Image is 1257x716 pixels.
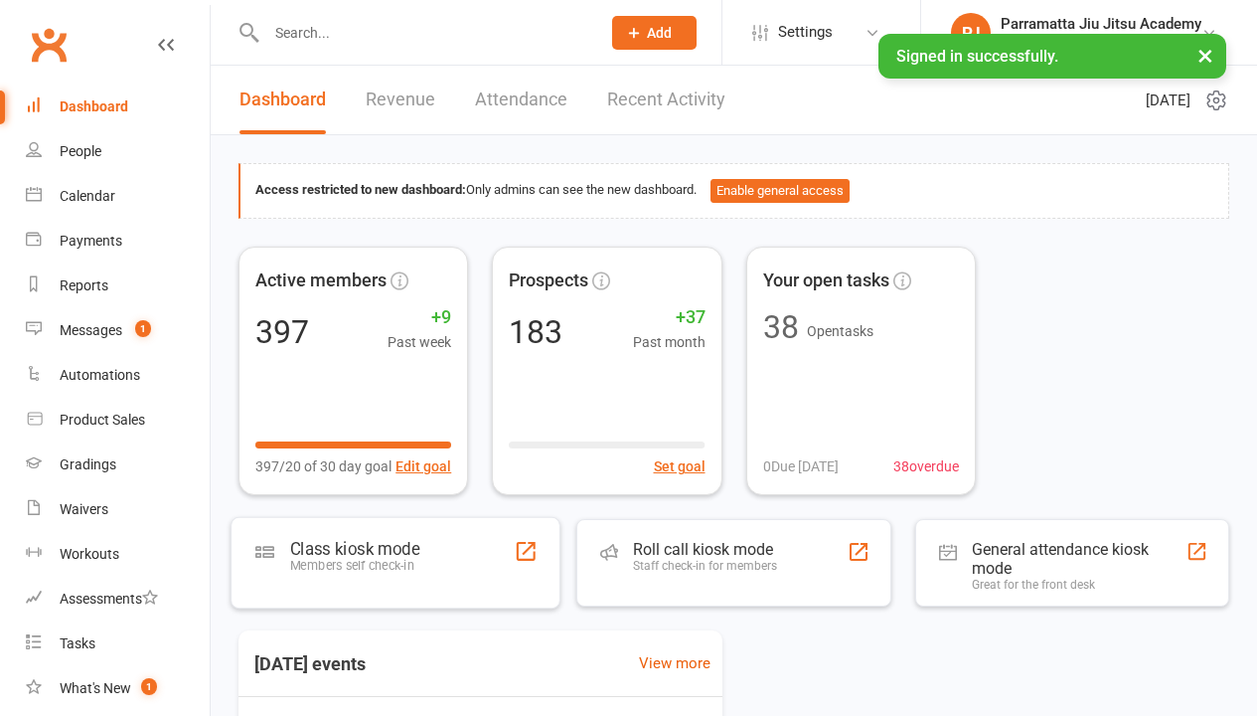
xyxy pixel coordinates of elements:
div: Messages [60,322,122,338]
a: Attendance [475,66,567,134]
span: Past month [633,331,706,353]
div: Workouts [60,546,119,562]
a: Tasks [26,622,210,666]
div: 38 [763,311,799,343]
button: × [1187,34,1223,77]
a: Revenue [366,66,435,134]
span: Open tasks [807,323,873,339]
a: Calendar [26,174,210,219]
div: Automations [60,367,140,383]
span: 0 Due [DATE] [763,455,839,477]
div: General attendance kiosk mode [972,540,1185,578]
button: Enable general access [710,179,850,203]
a: Payments [26,219,210,264]
div: Members self check-in [290,558,419,573]
a: Clubworx [24,20,74,70]
div: Staff check-in for members [633,559,777,573]
a: Messages 1 [26,308,210,353]
a: Workouts [26,532,210,577]
div: Waivers [60,501,108,517]
a: Waivers [26,487,210,532]
span: 38 overdue [893,455,959,477]
h3: [DATE] events [238,646,382,682]
div: Only admins can see the new dashboard. [255,179,1213,203]
span: Past week [388,331,451,353]
div: Class kiosk mode [290,538,419,558]
a: Dashboard [26,85,210,129]
div: Parramatta Jiu Jitsu Academy [1001,33,1201,51]
strong: Access restricted to new dashboard: [255,182,466,197]
span: 1 [141,678,157,695]
div: Payments [60,233,122,249]
span: Settings [778,10,833,55]
div: 183 [509,316,562,348]
span: [DATE] [1146,89,1190,112]
div: Great for the front desk [972,578,1185,592]
div: Tasks [60,635,95,651]
span: Your open tasks [763,267,889,295]
div: Dashboard [60,98,128,114]
div: Roll call kiosk mode [633,540,777,559]
button: Edit goal [395,455,451,477]
div: People [60,143,101,159]
span: 397/20 of 30 day goal [255,455,392,477]
button: Add [612,16,697,50]
span: 1 [135,320,151,337]
div: PJ [951,13,991,53]
span: Signed in successfully. [896,47,1058,66]
div: What's New [60,680,131,696]
span: Add [647,25,672,41]
div: Assessments [60,591,158,607]
div: Parramatta Jiu Jitsu Academy [1001,15,1201,33]
input: Search... [260,19,586,47]
div: Gradings [60,456,116,472]
span: +37 [633,303,706,332]
span: +9 [388,303,451,332]
a: Gradings [26,443,210,487]
a: Dashboard [239,66,326,134]
span: Prospects [509,267,588,295]
a: What's New1 [26,666,210,711]
a: View more [639,651,710,675]
div: 397 [255,316,309,348]
div: Product Sales [60,412,145,428]
a: Assessments [26,577,210,622]
a: Reports [26,264,210,308]
div: Reports [60,277,108,293]
a: Automations [26,353,210,398]
div: Calendar [60,188,115,204]
a: Product Sales [26,398,210,443]
span: Active members [255,267,387,295]
a: People [26,129,210,174]
a: Recent Activity [607,66,725,134]
button: Set goal [654,455,706,477]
